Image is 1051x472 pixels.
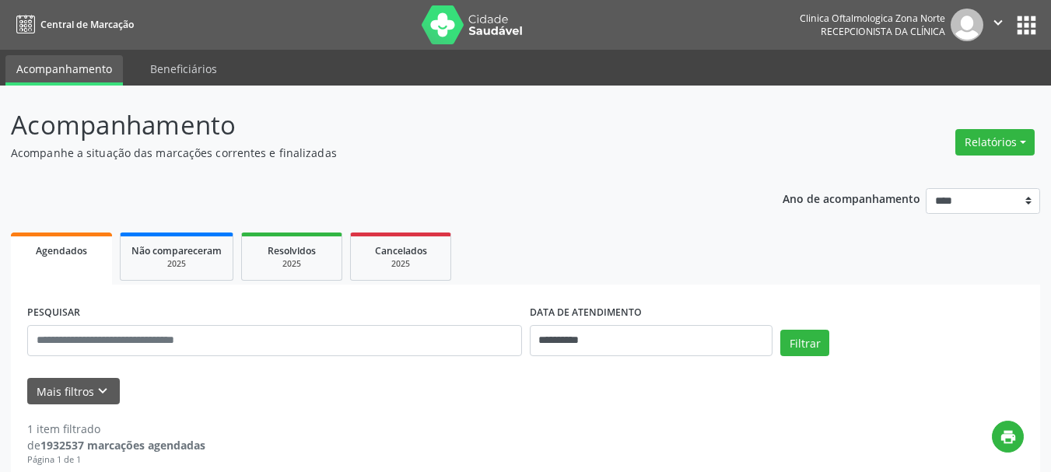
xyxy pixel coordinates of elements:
p: Acompanhe a situação das marcações correntes e finalizadas [11,145,731,161]
button: Filtrar [780,330,829,356]
p: Acompanhamento [11,106,731,145]
img: img [951,9,983,41]
button: Relatórios [955,129,1035,156]
div: 2025 [362,258,440,270]
label: PESQUISAR [27,301,80,325]
div: 2025 [253,258,331,270]
span: Central de Marcação [40,18,134,31]
button:  [983,9,1013,41]
div: Página 1 de 1 [27,453,205,467]
button: print [992,421,1024,453]
div: de [27,437,205,453]
div: Clinica Oftalmologica Zona Norte [800,12,945,25]
span: Não compareceram [131,244,222,257]
span: Cancelados [375,244,427,257]
strong: 1932537 marcações agendadas [40,438,205,453]
i:  [990,14,1007,31]
div: 1 item filtrado [27,421,205,437]
a: Beneficiários [139,55,228,82]
span: Resolvidos [268,244,316,257]
a: Central de Marcação [11,12,134,37]
button: Mais filtroskeyboard_arrow_down [27,378,120,405]
div: 2025 [131,258,222,270]
i: keyboard_arrow_down [94,383,111,400]
i: print [1000,428,1017,446]
p: Ano de acompanhamento [783,188,920,208]
a: Acompanhamento [5,55,123,86]
label: DATA DE ATENDIMENTO [530,301,642,325]
button: apps [1013,12,1040,39]
span: Recepcionista da clínica [821,25,945,38]
span: Agendados [36,244,87,257]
